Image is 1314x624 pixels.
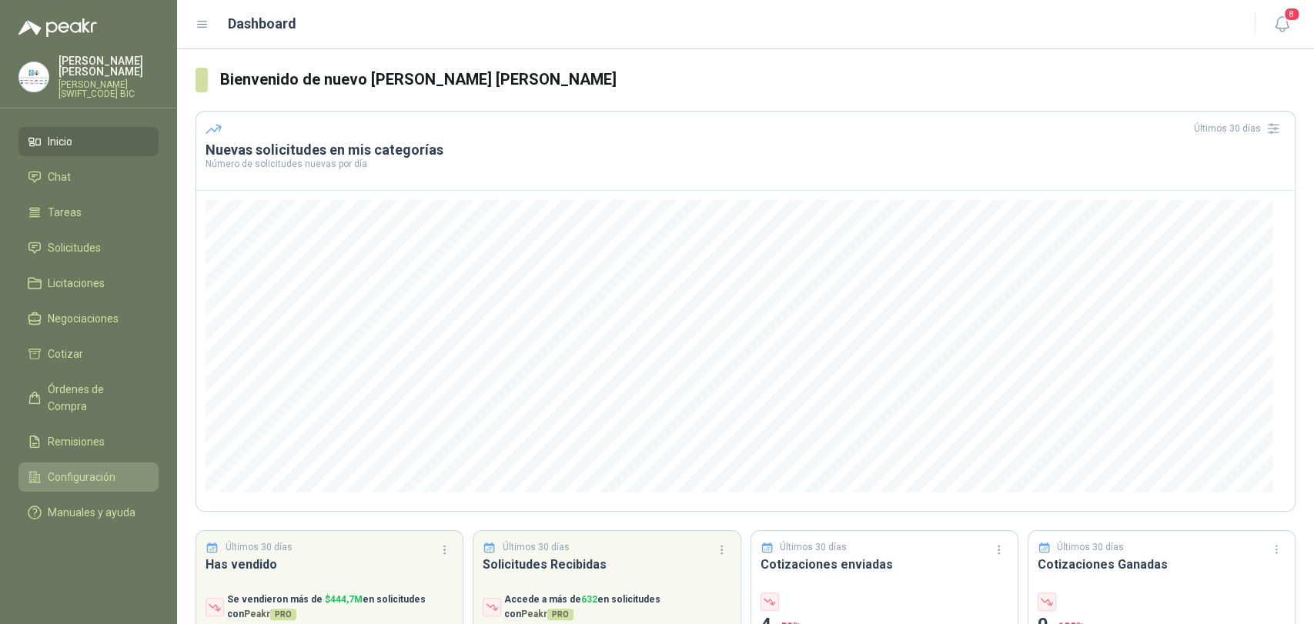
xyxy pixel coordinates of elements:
[48,504,135,521] span: Manuales y ayuda
[48,345,83,362] span: Cotizar
[18,127,159,156] a: Inicio
[206,159,1286,169] p: Número de solicitudes nuevas por día
[48,469,115,486] span: Configuración
[18,233,159,262] a: Solicitudes
[1057,540,1124,555] p: Últimos 30 días
[48,204,82,221] span: Tareas
[761,555,1008,574] h3: Cotizaciones enviadas
[483,555,731,574] h3: Solicitudes Recibidas
[59,55,159,77] p: [PERSON_NAME] [PERSON_NAME]
[581,594,597,605] span: 632
[48,169,71,185] span: Chat
[18,18,97,37] img: Logo peakr
[270,609,296,620] span: PRO
[1283,7,1300,22] span: 8
[780,540,847,555] p: Últimos 30 días
[1194,116,1286,141] div: Últimos 30 días
[48,381,144,415] span: Órdenes de Compra
[503,540,570,555] p: Últimos 30 días
[19,62,48,92] img: Company Logo
[59,80,159,98] p: [PERSON_NAME] [SWIFT_CODE] BIC
[325,594,363,605] span: $ 444,7M
[48,239,101,256] span: Solicitudes
[18,162,159,192] a: Chat
[18,427,159,456] a: Remisiones
[547,609,573,620] span: PRO
[1038,555,1286,574] h3: Cotizaciones Ganadas
[504,592,731,622] p: Accede a más de en solicitudes con
[18,304,159,333] a: Negociaciones
[18,198,159,227] a: Tareas
[48,433,105,450] span: Remisiones
[48,310,119,327] span: Negociaciones
[18,498,159,527] a: Manuales y ayuda
[206,141,1286,159] h3: Nuevas solicitudes en mis categorías
[226,540,293,555] p: Últimos 30 días
[521,609,573,619] span: Peakr
[227,592,453,622] p: Se vendieron más de en solicitudes con
[18,269,159,298] a: Licitaciones
[18,375,159,421] a: Órdenes de Compra
[48,275,105,292] span: Licitaciones
[228,13,296,35] h1: Dashboard
[48,133,72,150] span: Inicio
[1268,11,1296,38] button: 8
[244,609,296,619] span: Peakr
[18,339,159,369] a: Cotizar
[220,68,1296,92] h3: Bienvenido de nuevo [PERSON_NAME] [PERSON_NAME]
[206,555,453,574] h3: Has vendido
[18,462,159,492] a: Configuración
